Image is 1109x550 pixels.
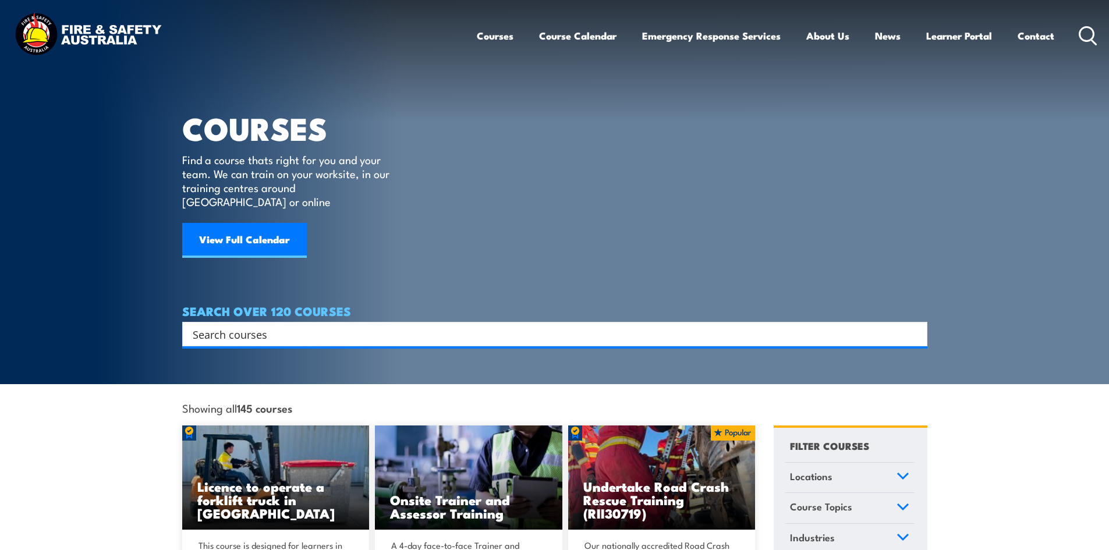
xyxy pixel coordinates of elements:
h4: SEARCH OVER 120 COURSES [182,304,927,317]
img: Road Crash Rescue Training [568,425,756,530]
a: Locations [785,463,915,493]
p: Find a course thats right for you and your team. We can train on your worksite, in our training c... [182,152,395,208]
span: Industries [790,530,835,545]
a: Licence to operate a forklift truck in [GEOGRAPHIC_DATA] [182,425,370,530]
a: Course Calendar [539,20,616,51]
a: Undertake Road Crash Rescue Training (RII30719) [568,425,756,530]
h3: Undertake Road Crash Rescue Training (RII30719) [583,480,740,520]
a: Learner Portal [926,20,992,51]
a: Contact [1018,20,1054,51]
span: Locations [790,469,832,484]
input: Search input [193,325,902,343]
strong: 145 courses [237,400,292,416]
h3: Licence to operate a forklift truck in [GEOGRAPHIC_DATA] [197,480,355,520]
a: Onsite Trainer and Assessor Training [375,425,562,530]
a: Emergency Response Services [642,20,781,51]
form: Search form [195,326,904,342]
h3: Onsite Trainer and Assessor Training [390,493,547,520]
a: Courses [477,20,513,51]
a: Course Topics [785,493,915,523]
button: Search magnifier button [907,326,923,342]
span: Course Topics [790,499,852,514]
h4: FILTER COURSES [790,438,869,453]
img: Licence to operate a forklift truck Training [182,425,370,530]
a: View Full Calendar [182,223,307,258]
a: News [875,20,901,51]
a: About Us [806,20,849,51]
span: Showing all [182,402,292,414]
h1: COURSES [182,114,406,141]
img: Safety For Leaders [375,425,562,530]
